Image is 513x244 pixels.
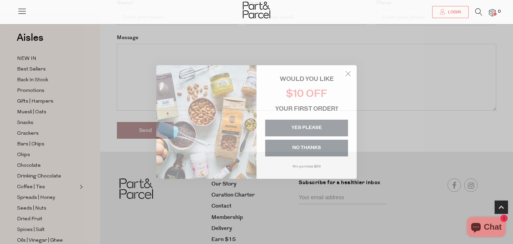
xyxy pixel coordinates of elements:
[465,217,508,239] inbox-online-store-chat: Shopify online store chat
[265,120,348,136] button: YES PLEASE
[496,9,502,15] span: 0
[446,9,461,15] span: Login
[265,140,348,156] button: NO THANKS
[275,106,338,112] span: YOUR FIRST ORDER?
[243,2,270,18] img: Part&Parcel
[293,165,321,168] span: Min purchase $99
[342,68,354,80] button: Close dialog
[489,9,496,16] a: 0
[156,65,256,179] img: 43fba0fb-7538-40bc-babb-ffb1a4d097bc.jpeg
[280,77,334,83] span: WOULD YOU LIKE
[286,89,327,100] span: $10 OFF
[432,6,469,18] a: Login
